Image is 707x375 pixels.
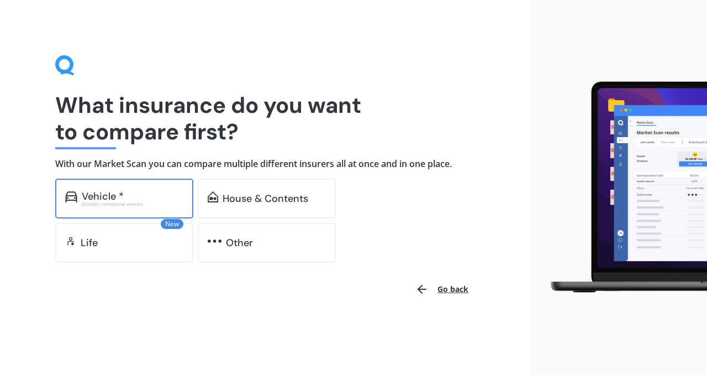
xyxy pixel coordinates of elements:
div: Life [81,237,98,248]
img: other.81dba5aafe580aa69f38.svg [208,236,221,247]
div: House & Contents [223,193,308,204]
button: Go back [409,276,475,303]
img: life.f720d6a2d7cdcd3ad642.svg [65,236,76,247]
h4: With our Market Scan you can compare multiple different insurers all at once and in one place. [55,158,475,170]
h1: What insurance do you want to compare first? [55,92,475,145]
img: home-and-contents.b802091223b8502ef2dd.svg [208,191,218,202]
div: Other [226,237,253,248]
span: New [161,219,183,229]
div: Vehicle * [82,191,124,202]
img: car.f15378c7a67c060ca3f3.svg [65,191,77,202]
img: laptop.webp [539,77,707,298]
div: Excludes commercial vehicles [82,202,183,206]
